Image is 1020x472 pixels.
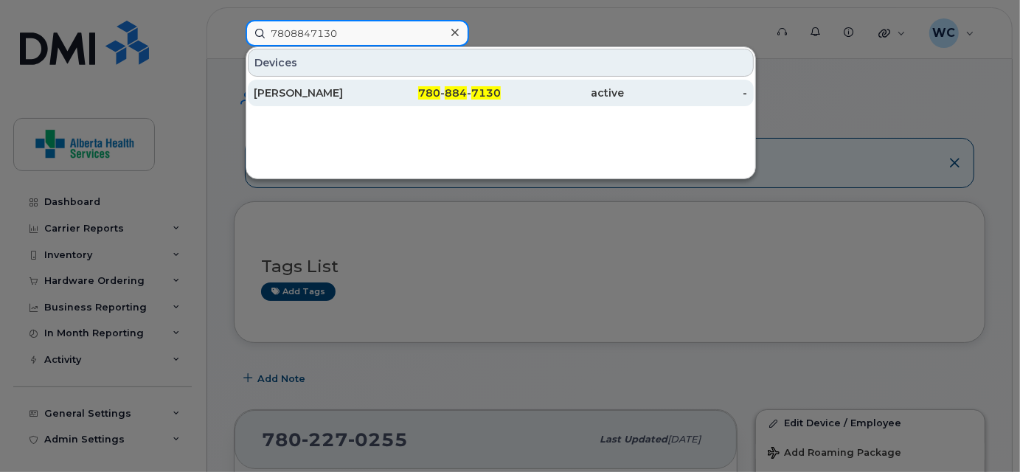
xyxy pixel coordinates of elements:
div: - [624,86,747,100]
div: active [501,86,624,100]
div: Devices [248,49,754,77]
div: [PERSON_NAME] [254,86,377,100]
span: 884 [445,86,467,100]
span: 780 [418,86,440,100]
div: - - [377,86,500,100]
a: [PERSON_NAME]780-884-7130active- [248,80,754,106]
span: 7130 [471,86,501,100]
